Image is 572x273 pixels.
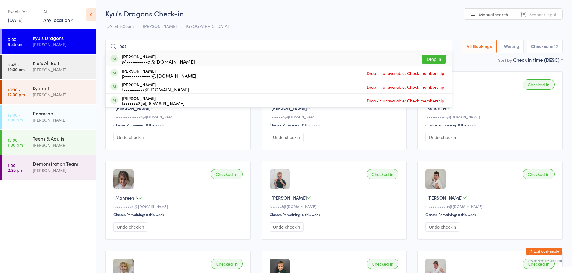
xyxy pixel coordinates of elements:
span: [PERSON_NAME] [271,194,307,201]
span: [PERSON_NAME] [271,105,307,111]
div: [PERSON_NAME] [122,68,196,78]
div: Poomsae [33,110,91,117]
h2: Kyu's Dragons Check-in [105,8,563,18]
button: Undo checkin [113,222,147,232]
span: Drop-in unavailable: Check membership [365,96,446,105]
time: 9:00 - 9:45 am [8,37,23,46]
div: [PERSON_NAME] [33,91,91,98]
div: m•••••••••••••9@[DOMAIN_NAME] [113,114,244,119]
span: [PERSON_NAME] [143,23,177,29]
div: Checked in [367,259,398,269]
a: 9:45 -10:30 amKid's All Belt[PERSON_NAME] [2,55,96,79]
div: p••••••••••••1@[DOMAIN_NAME] [122,73,196,78]
a: 9:00 -9:45 amKyu's Dragons[PERSON_NAME] [2,29,96,54]
a: 10:30 -12:00 pmKyorugi[PERSON_NAME] [2,80,96,104]
span: Mahreen N [115,194,138,201]
div: [PERSON_NAME] [33,142,91,149]
div: Demonstration Team [33,160,91,167]
button: Drop in [422,55,446,64]
span: Drop-in unavailable: Check membership [365,82,446,91]
div: l•••••••2@[DOMAIN_NAME] [122,101,185,105]
div: Kyu's Dragons [33,34,91,41]
div: Checked in [211,259,243,269]
img: image1732689129.png [270,169,290,189]
div: 12 [553,44,558,49]
a: [DATE] [8,16,23,23]
div: Checked in [523,169,555,179]
div: [PERSON_NAME] [33,66,91,73]
span: Scanner input [529,11,556,17]
button: Undo checkin [425,222,459,232]
div: Any location [43,16,73,23]
div: [PERSON_NAME] [122,54,195,64]
div: Classes Remaining: 0 this week [425,212,556,217]
a: 1:00 -2:30 pmDemonstration Team[PERSON_NAME] [2,155,96,180]
div: Kid's All Belt [33,60,91,66]
div: [PERSON_NAME] [33,117,91,123]
div: Checked in [523,259,555,269]
button: All Bookings [462,40,497,53]
span: [GEOGRAPHIC_DATA] [186,23,229,29]
span: [PERSON_NAME] [115,105,151,111]
img: image1740438257.png [425,169,446,189]
button: Undo checkin [270,133,304,142]
time: 12:00 - 1:00 pm [8,138,23,147]
div: r•••••••••m@[DOMAIN_NAME] [425,114,556,119]
div: Checked in [523,79,555,90]
div: Classes Remaining: 0 this week [113,122,244,127]
div: [PERSON_NAME] [122,82,189,92]
button: Undo checkin [270,222,304,232]
label: Sort by [498,57,512,63]
button: Undo checkin [425,133,459,142]
time: 1:00 - 2:30 pm [8,163,23,172]
button: how to secure with pin [526,259,562,263]
div: Classes Remaining: 0 this week [113,212,244,217]
div: c•••••••••••n@[DOMAIN_NAME] [425,204,556,209]
span: Drop-in unavailable: Check membership [365,69,446,78]
img: image1741909094.png [113,169,134,189]
div: M••••••••••a@[DOMAIN_NAME] [122,59,195,64]
div: At [43,7,73,16]
a: 12:00 -1:00 pmPoomsae[PERSON_NAME] [2,105,96,129]
input: Search [105,40,452,53]
button: Waiting [500,40,524,53]
div: j••••••3@[DOMAIN_NAME] [270,204,401,209]
span: [DATE] 9:00am [105,23,134,29]
button: Exit kiosk mode [526,248,562,255]
time: 12:00 - 1:00 pm [8,112,23,122]
button: Undo checkin [113,133,147,142]
span: [PERSON_NAME] [427,194,463,201]
div: Events for [8,7,37,16]
div: [PERSON_NAME] [122,96,185,105]
div: [PERSON_NAME] [33,167,91,174]
div: Checked in [367,169,398,179]
div: [PERSON_NAME] [33,41,91,48]
div: Classes Remaining: 0 this week [425,122,556,127]
div: Checked in [211,169,243,179]
div: Check in time (DESC) [513,56,563,63]
div: t•••••••••k@[DOMAIN_NAME] [122,87,189,92]
a: 12:00 -1:00 pmTeens & Adults[PERSON_NAME] [2,130,96,155]
div: r•••••••••m@[DOMAIN_NAME] [113,204,244,209]
span: Manual search [479,11,508,17]
span: Reham N [427,105,446,111]
button: Checked in12 [527,40,563,53]
div: Classes Remaining: 0 this week [270,122,401,127]
div: Kyorugi [33,85,91,91]
time: 9:45 - 10:30 am [8,62,25,72]
div: c••••••8@[DOMAIN_NAME] [270,114,401,119]
time: 10:30 - 12:00 pm [8,87,25,97]
div: Teens & Adults [33,135,91,142]
div: Classes Remaining: 0 this week [270,212,401,217]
